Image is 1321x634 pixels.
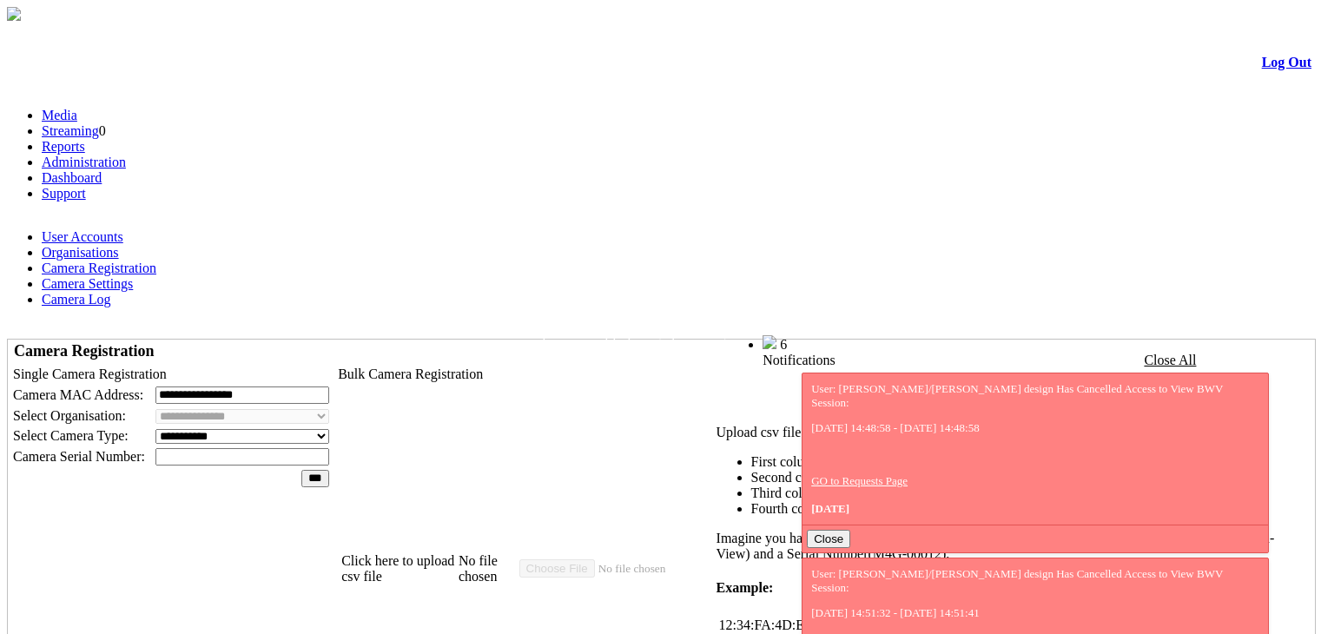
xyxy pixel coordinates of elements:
[42,261,156,275] a: Camera Registration
[42,292,111,307] a: Camera Log
[13,408,126,423] span: Select Organisation:
[42,123,99,138] a: Streaming
[7,7,21,21] img: arrow-3.png
[1262,55,1311,69] a: Log Out
[42,245,119,260] a: Organisations
[528,336,728,349] span: Welcome, Nav Alchi design (Administrator)
[811,606,1259,620] p: [DATE] 14:51:32 - [DATE] 14:51:41
[459,553,519,584] span: No file chosen
[338,367,483,381] span: Bulk Camera Registration
[13,428,129,443] span: Select Camera Type:
[780,337,787,352] span: 6
[42,139,85,154] a: Reports
[42,276,133,291] a: Camera Settings
[1144,353,1196,367] a: Close All
[763,335,776,349] img: bell25.png
[42,170,102,185] a: Dashboard
[807,530,850,548] button: Close
[42,108,77,122] a: Media
[811,502,849,515] span: [DATE]
[13,449,145,464] span: Camera Serial Number:
[42,229,123,244] a: User Accounts
[341,553,459,584] label: Click here to upload csv file
[811,421,1259,435] p: [DATE] 14:48:58 - [DATE] 14:48:58
[42,186,86,201] a: Support
[811,382,1259,516] div: User: [PERSON_NAME]/[PERSON_NAME] design Has Cancelled Access to View BWV Session:
[13,387,143,402] span: Camera MAC Address:
[99,123,106,138] span: 0
[14,342,154,360] span: Camera Registration
[811,474,908,487] a: GO to Requests Page
[763,353,1278,368] div: Notifications
[13,367,167,381] span: Single Camera Registration
[42,155,126,169] a: Administration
